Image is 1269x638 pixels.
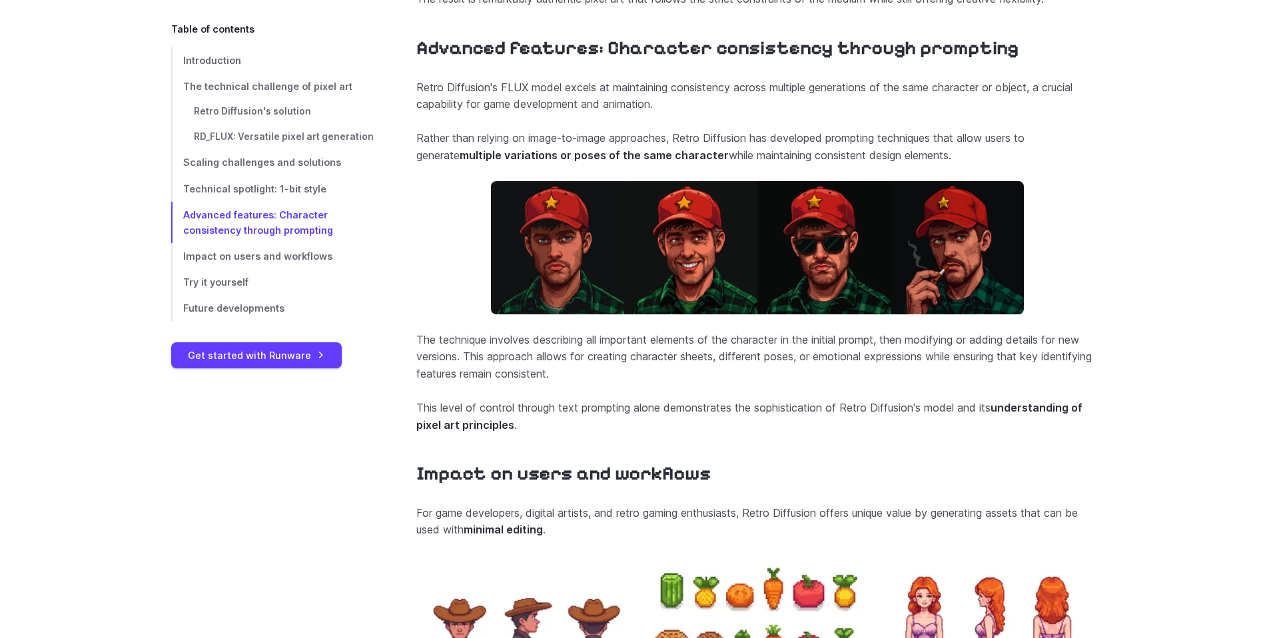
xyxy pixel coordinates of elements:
span: Advanced features: Character consistency through prompting [183,209,333,236]
a: Try it yourself [171,269,374,295]
p: Retro Diffusion's FLUX model excels at maintaining consistency across multiple generations of the... [416,79,1098,113]
span: Future developments [183,302,284,314]
strong: understanding of pixel art principles [416,401,1082,432]
a: Retro Diffusion's solution [171,99,374,125]
a: Advanced features: Character consistency through prompting [416,37,1019,60]
span: Introduction [183,55,241,66]
strong: multiple variations or poses of the same character [460,149,729,162]
p: This level of control through text prompting alone demonstrates the sophistication of Retro Diffu... [416,400,1098,434]
span: Try it yourself [183,276,248,288]
p: Rather than relying on image-to-image approaches, Retro Diffusion has developed prompting techniq... [416,130,1098,164]
span: Retro Diffusion's solution [194,106,311,117]
a: Scaling challenges and solutions [171,150,374,176]
a: RD_FLUX: Versatile pixel art generation [171,125,374,150]
a: Impact on users and workflows [171,243,374,269]
span: Impact on users and workflows [183,250,332,262]
span: RD_FLUX: Versatile pixel art generation [194,131,374,142]
a: The technical challenge of pixel art [171,73,374,99]
span: The technical challenge of pixel art [183,81,352,92]
a: Introduction [171,47,374,73]
a: Get started with Runware [171,342,342,368]
span: Technical spotlight: 1-bit style [183,183,326,194]
img: a set of four pixel art portraits of a man wearing a red cap with a star, showing different facia... [491,181,1024,314]
a: Technical spotlight: 1-bit style [171,176,374,202]
p: The technique involves describing all important elements of the character in the initial prompt, ... [416,332,1098,383]
p: For game developers, digital artists, and retro gaming enthusiasts, Retro Diffusion offers unique... [416,505,1098,539]
strong: minimal editing [464,523,543,536]
a: Impact on users and workflows [416,462,711,485]
a: Future developments [171,295,374,321]
span: Table of contents [171,21,254,37]
span: Scaling challenges and solutions [183,157,341,168]
a: Advanced features: Character consistency through prompting [171,202,374,243]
